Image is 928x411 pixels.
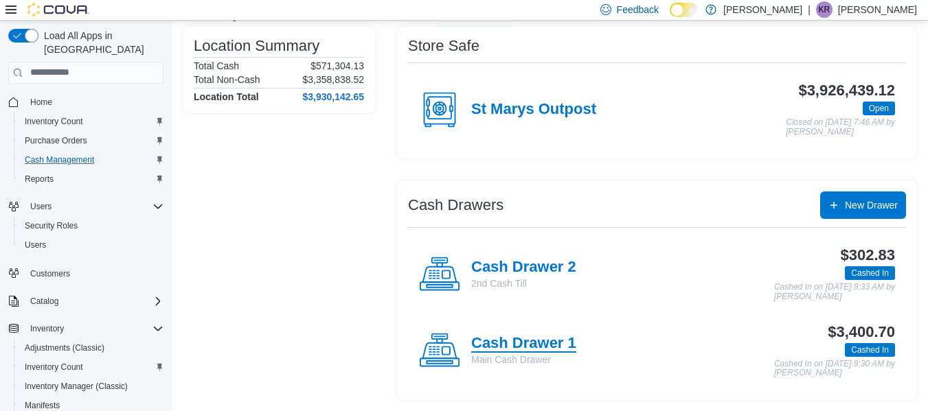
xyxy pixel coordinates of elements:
[25,94,58,110] a: Home
[3,197,169,216] button: Users
[25,320,69,337] button: Inventory
[798,82,895,99] h3: $3,926,439.12
[3,292,169,311] button: Catalog
[786,118,895,137] p: Closed on [DATE] 7:46 AM by [PERSON_NAME]
[471,335,576,353] h4: Cash Drawer 1
[19,132,163,149] span: Purchase Orders
[194,91,259,102] h4: Location Total
[828,324,895,340] h3: $3,400.70
[302,91,364,102] h4: $3,930,142.65
[3,92,169,112] button: Home
[841,247,895,263] h3: $302.83
[25,266,76,282] a: Customers
[25,116,83,127] span: Inventory Count
[14,169,169,189] button: Reports
[30,97,52,108] span: Home
[471,353,576,366] p: Main Cash Drawer
[194,38,319,54] h3: Location Summary
[869,102,889,115] span: Open
[25,264,163,281] span: Customers
[25,293,64,309] button: Catalog
[808,1,811,18] p: |
[670,17,670,18] span: Dark Mode
[19,378,163,395] span: Inventory Manager (Classic)
[14,216,169,235] button: Security Roles
[816,1,833,18] div: Kevin Russell
[19,359,89,375] a: Inventory Count
[14,377,169,396] button: Inventory Manager (Classic)
[310,60,364,71] p: $571,304.13
[19,171,59,187] a: Reports
[471,259,576,277] h4: Cash Drawer 2
[30,296,58,307] span: Catalog
[838,1,917,18] p: [PERSON_NAME]
[19,378,133,395] a: Inventory Manager (Classic)
[19,237,163,253] span: Users
[25,342,104,353] span: Adjustments (Classic)
[25,400,60,411] span: Manifests
[819,1,830,18] span: KR
[863,102,895,115] span: Open
[25,239,46,250] span: Users
[723,1,802,18] p: [PERSON_NAME]
[19,359,163,375] span: Inventory Count
[25,198,163,215] span: Users
[27,3,89,16] img: Cova
[38,29,163,56] span: Load All Apps in [GEOGRAPHIC_DATA]
[19,113,163,130] span: Inventory Count
[3,319,169,338] button: Inventory
[3,263,169,283] button: Customers
[19,152,163,168] span: Cash Management
[194,74,260,85] h6: Total Non-Cash
[25,198,57,215] button: Users
[30,268,70,279] span: Customers
[774,283,895,301] p: Cashed In on [DATE] 9:33 AM by [PERSON_NAME]
[302,74,364,85] p: $3,358,838.52
[19,340,110,356] a: Adjustments (Classic)
[471,277,576,290] p: 2nd Cash Till
[194,60,239,71] h6: Total Cash
[19,218,83,234] a: Security Roles
[30,201,52,212] span: Users
[25,381,128,392] span: Inventory Manager (Classic)
[25,220,78,231] span: Security Roles
[25,174,54,185] span: Reports
[774,360,895,378] p: Cashed In on [DATE] 9:30 AM by [PERSON_NAME]
[19,171,163,187] span: Reports
[25,93,163,110] span: Home
[471,101,596,119] h4: St Marys Outpost
[30,323,64,334] span: Inventory
[25,320,163,337] span: Inventory
[14,235,169,255] button: Users
[845,343,895,357] span: Cashed In
[408,197,503,213] h3: Cash Drawers
[408,38,479,54] h3: Store Safe
[19,132,93,149] a: Purchase Orders
[19,113,89,130] a: Inventory Count
[14,112,169,131] button: Inventory Count
[14,357,169,377] button: Inventory Count
[851,344,889,356] span: Cashed In
[25,362,83,373] span: Inventory Count
[670,3,699,17] input: Dark Mode
[14,338,169,357] button: Adjustments (Classic)
[851,267,889,279] span: Cashed In
[845,198,898,212] span: New Drawer
[25,135,87,146] span: Purchase Orders
[19,237,52,253] a: Users
[19,218,163,234] span: Security Roles
[14,150,169,169] button: Cash Management
[25,154,94,165] span: Cash Management
[19,152,100,168] a: Cash Management
[617,3,659,16] span: Feedback
[14,131,169,150] button: Purchase Orders
[820,191,906,219] button: New Drawer
[845,266,895,280] span: Cashed In
[19,340,163,356] span: Adjustments (Classic)
[25,293,163,309] span: Catalog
